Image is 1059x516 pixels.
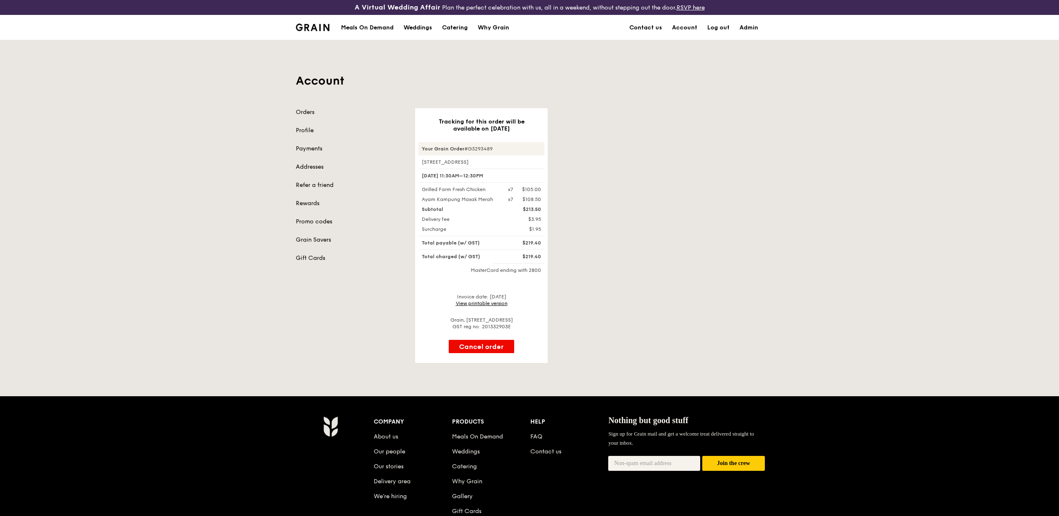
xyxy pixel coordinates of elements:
[341,15,394,40] div: Meals On Demand
[417,206,503,213] div: Subtotal
[508,186,513,193] div: x7
[442,15,468,40] div: Catering
[702,15,735,40] a: Log out
[456,300,508,306] a: View printable version
[417,226,503,233] div: Surcharge
[503,253,546,260] div: $219.40
[296,108,405,116] a: Orders
[296,126,405,135] a: Profile
[608,416,688,425] span: Nothing but good stuff
[296,73,763,88] h1: Account
[503,240,546,246] div: $219.40
[478,15,509,40] div: Why Grain
[422,146,464,152] strong: Your Grain Order
[452,463,477,470] a: Catering
[418,142,544,155] div: #G3293489
[323,416,338,437] img: Grain
[418,317,544,330] div: Grain, [STREET_ADDRESS] GST reg no: 201332903E
[418,267,544,274] div: MasterCard ending with 2800
[296,15,329,39] a: GrainGrain
[417,216,503,223] div: Delivery fee
[452,448,480,455] a: Weddings
[677,4,705,11] a: RSVP here
[422,240,480,246] span: Total payable (w/ GST)
[667,15,702,40] a: Account
[374,493,407,500] a: We’re hiring
[428,118,534,132] h3: Tracking for this order will be available on [DATE]
[508,196,513,203] div: x7
[608,431,754,446] span: Sign up for Grain mail and get a welcome treat delivered straight to your inbox.
[452,508,481,515] a: Gift Cards
[530,433,542,440] a: FAQ
[296,24,329,31] img: Grain
[296,236,405,244] a: Grain Savers
[608,456,700,471] input: Non-spam email address
[418,159,544,165] div: [STREET_ADDRESS]
[296,181,405,189] a: Refer a friend
[296,145,405,153] a: Payments
[374,433,398,440] a: About us
[291,3,768,12] div: Plan the perfect celebration with us, all in a weekend, without stepping out the door.
[503,206,546,213] div: $213.50
[404,15,432,40] div: Weddings
[374,478,411,485] a: Delivery area
[374,448,405,455] a: Our people
[296,254,405,262] a: Gift Cards
[374,416,452,428] div: Company
[452,493,473,500] a: Gallery
[530,416,609,428] div: Help
[473,15,514,40] a: Why Grain
[624,15,667,40] a: Contact us
[530,448,561,455] a: Contact us
[417,253,503,260] div: Total charged (w/ GST)
[522,186,541,193] div: $105.00
[437,15,473,40] a: Catering
[399,15,437,40] a: Weddings
[374,463,404,470] a: Our stories
[452,478,482,485] a: Why Grain
[452,433,503,440] a: Meals On Demand
[503,216,546,223] div: $3.95
[449,340,514,353] button: Cancel order
[417,186,503,193] div: Grilled Farm Fresh Chicken
[296,163,405,171] a: Addresses
[296,199,405,208] a: Rewards
[296,218,405,226] a: Promo codes
[735,15,763,40] a: Admin
[355,3,440,12] h3: A Virtual Wedding Affair
[418,293,544,307] div: Invoice date: [DATE]
[417,196,503,203] div: Ayam Kampung Masak Merah
[418,169,544,183] div: [DATE] 11:30AM–12:30PM
[452,416,530,428] div: Products
[522,196,541,203] div: $108.50
[503,226,546,233] div: $1.95
[702,456,765,471] button: Join the crew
